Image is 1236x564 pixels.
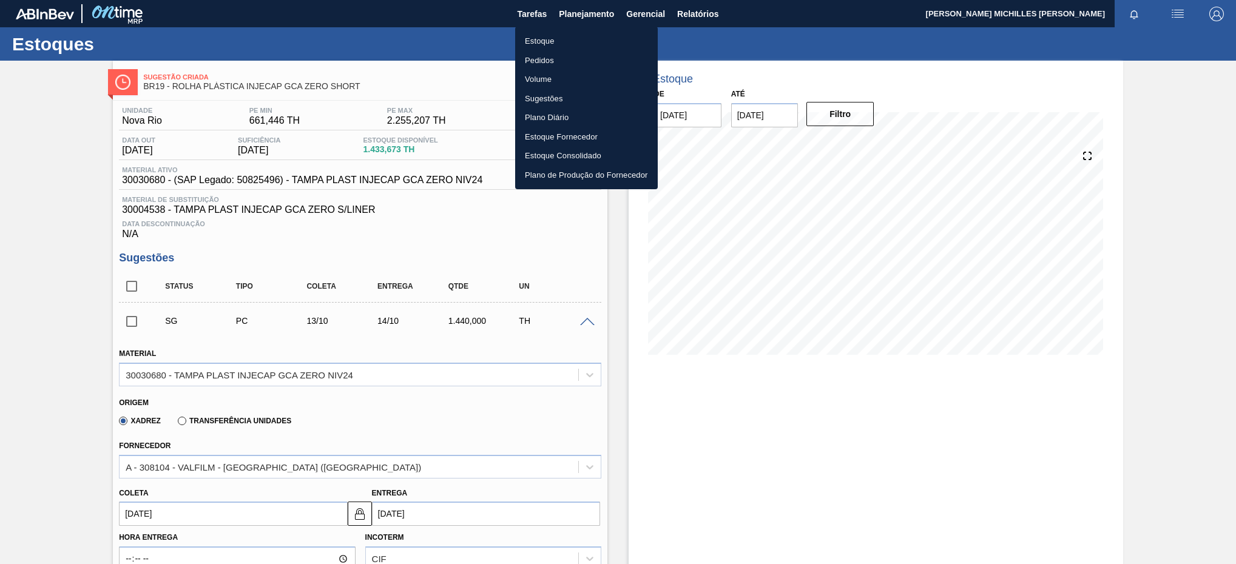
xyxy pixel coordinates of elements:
[515,70,658,89] a: Volume
[515,89,658,109] a: Sugestões
[515,51,658,70] a: Pedidos
[515,108,658,127] a: Plano Diário
[515,146,658,166] a: Estoque Consolidado
[515,127,658,147] a: Estoque Fornecedor
[515,32,658,51] a: Estoque
[515,166,658,185] a: Plano de Produção do Fornecedor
